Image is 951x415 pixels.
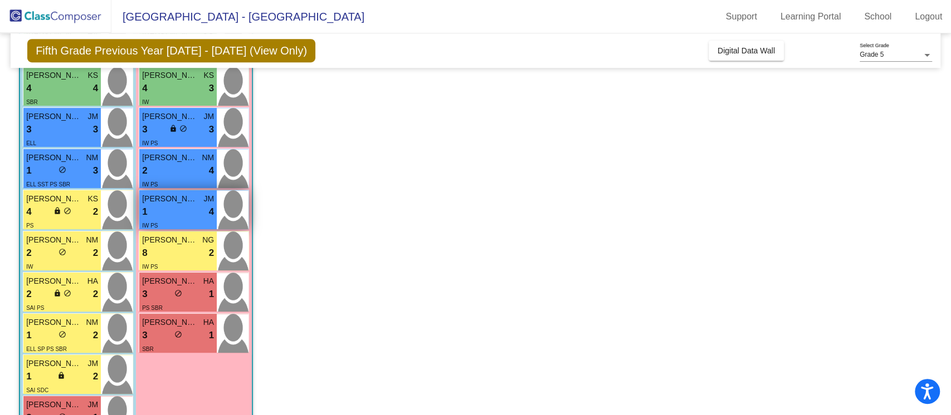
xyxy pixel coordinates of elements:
[26,369,31,384] span: 1
[142,275,198,287] span: [PERSON_NAME]
[26,122,31,137] span: 3
[142,181,158,187] span: IW PS
[203,275,214,287] span: HA
[142,317,198,328] span: [PERSON_NAME]
[142,205,147,219] span: 1
[26,246,31,260] span: 2
[26,181,70,187] span: ELL SST PS SBR
[772,8,850,26] a: Learning Portal
[93,205,98,219] span: 2
[209,246,214,260] span: 2
[26,205,31,219] span: 4
[209,287,214,302] span: 1
[87,70,98,81] span: KS
[209,164,214,178] span: 4
[87,111,98,122] span: JM
[142,70,198,81] span: [PERSON_NAME]
[26,358,82,369] span: [PERSON_NAME]
[26,264,33,270] span: IW
[203,193,214,205] span: JM
[57,372,65,379] span: lock
[169,125,177,132] span: lock
[203,70,214,81] span: KS
[86,317,98,328] span: NM
[142,81,147,96] span: 4
[209,122,214,137] span: 3
[718,46,775,55] span: Digital Data Wall
[209,81,214,96] span: 3
[855,8,900,26] a: School
[93,164,98,178] span: 3
[142,193,198,205] span: [PERSON_NAME]
[58,248,66,256] span: do_not_disturb_alt
[203,317,214,328] span: HA
[27,39,315,62] span: Fifth Grade Previous Year [DATE] - [DATE] (View Only)
[203,111,214,122] span: JM
[174,289,182,297] span: do_not_disturb_alt
[26,111,82,122] span: [PERSON_NAME]
[142,223,158,229] span: IW PS
[209,328,214,343] span: 1
[26,193,82,205] span: [PERSON_NAME]
[26,287,31,302] span: 2
[142,152,198,164] span: [PERSON_NAME]
[93,246,98,260] span: 2
[26,387,48,393] span: SAI SDC
[26,140,36,146] span: ELL
[906,8,951,26] a: Logout
[87,275,98,287] span: HA
[93,287,98,302] span: 2
[111,8,364,26] span: [GEOGRAPHIC_DATA] - [GEOGRAPHIC_DATA]
[142,99,149,105] span: IW
[58,330,66,338] span: do_not_disturb_alt
[26,399,82,411] span: [PERSON_NAME]
[26,152,82,164] span: [PERSON_NAME]
[26,81,31,96] span: 4
[64,207,71,215] span: do_not_disturb_alt
[142,122,147,137] span: 3
[142,287,147,302] span: 3
[26,99,38,105] span: SBR
[142,164,147,178] span: 2
[202,152,214,164] span: NM
[142,305,163,311] span: PS SBR
[142,234,198,246] span: [PERSON_NAME]
[209,205,214,219] span: 4
[93,122,98,137] span: 3
[26,346,67,352] span: ELL SP PS SBR
[142,140,158,146] span: IW PS
[179,125,187,132] span: do_not_disturb_alt
[26,70,82,81] span: [PERSON_NAME]
[142,328,147,343] span: 3
[709,41,784,61] button: Digital Data Wall
[86,234,98,246] span: NM
[26,223,33,229] span: PS
[64,289,71,297] span: do_not_disturb_alt
[26,164,31,178] span: 1
[142,111,198,122] span: [PERSON_NAME]
[87,358,98,369] span: JM
[142,246,147,260] span: 8
[87,399,98,411] span: JM
[26,305,44,311] span: SAI PS
[58,166,66,174] span: do_not_disturb_alt
[86,152,98,164] span: NM
[26,328,31,343] span: 1
[93,369,98,384] span: 2
[53,289,61,297] span: lock
[202,234,214,246] span: NG
[53,207,61,215] span: lock
[93,328,98,343] span: 2
[26,317,82,328] span: [PERSON_NAME]
[93,81,98,96] span: 4
[717,8,766,26] a: Support
[142,264,158,270] span: IW PS
[26,275,82,287] span: [PERSON_NAME]
[860,51,884,58] span: Grade 5
[174,330,182,338] span: do_not_disturb_alt
[87,193,98,205] span: KS
[26,234,82,246] span: [PERSON_NAME]
[142,346,154,352] span: SBR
